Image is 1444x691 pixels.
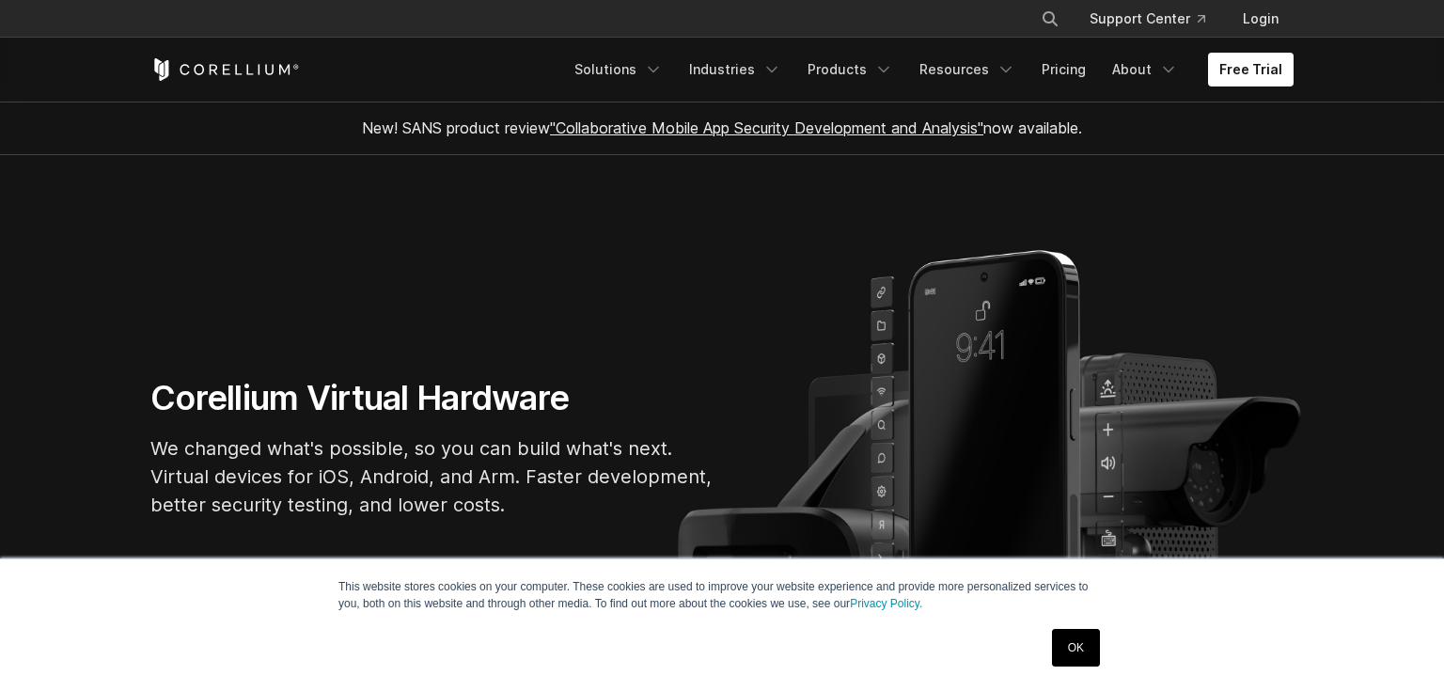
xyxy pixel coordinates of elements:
a: About [1101,53,1189,86]
a: "Collaborative Mobile App Security Development and Analysis" [550,118,983,137]
a: Login [1228,2,1294,36]
a: Support Center [1075,2,1220,36]
a: Pricing [1030,53,1097,86]
a: OK [1052,629,1100,667]
span: New! SANS product review now available. [362,118,1082,137]
div: Navigation Menu [1018,2,1294,36]
a: Solutions [563,53,674,86]
a: Resources [908,53,1027,86]
p: We changed what's possible, so you can build what's next. Virtual devices for iOS, Android, and A... [150,434,714,519]
div: Navigation Menu [563,53,1294,86]
a: Privacy Policy. [850,597,922,610]
p: This website stores cookies on your computer. These cookies are used to improve your website expe... [338,578,1106,612]
a: Free Trial [1208,53,1294,86]
h1: Corellium Virtual Hardware [150,377,714,419]
a: Industries [678,53,793,86]
a: Products [796,53,904,86]
button: Search [1033,2,1067,36]
a: Corellium Home [150,58,300,81]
